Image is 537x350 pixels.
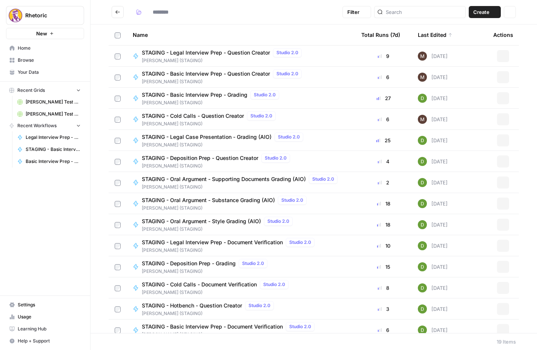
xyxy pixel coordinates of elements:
div: [DATE] [418,178,448,187]
img: 9imwbg9onax47rbj8p24uegffqjq [418,262,427,271]
button: Recent Grids [6,85,84,96]
span: Home [18,45,81,52]
span: Learning Hub [18,326,81,332]
button: Recent Workflows [6,120,84,131]
div: [DATE] [418,136,448,145]
span: Studio 2.0 [267,218,289,225]
span: [PERSON_NAME] (STAGING) [142,310,277,317]
img: Rhetoric Logo [9,9,22,22]
a: STAGING - Oral Argument - Substance Grading (AIO)Studio 2.0[PERSON_NAME] (STAGING) [133,196,349,212]
div: 27 [361,94,406,102]
div: 8 [361,284,406,292]
div: 6 [361,73,406,81]
input: Search [386,8,462,16]
span: STAGING - Oral Argument - Supporting Documents Grading (AIO) [142,175,306,183]
img: 9imwbg9onax47rbj8p24uegffqjq [418,241,427,250]
span: Studio 2.0 [281,197,303,204]
span: [PERSON_NAME] (STAGING) [142,289,292,296]
button: Help + Support [6,335,84,347]
div: [DATE] [418,262,448,271]
a: STAGING - Oral Argument - Supporting Documents Grading (AIO)Studio 2.0[PERSON_NAME] (STAGING) [133,175,349,190]
a: STAGING - Cold Calls - Document VerificationStudio 2.0[PERSON_NAME] (STAGING) [133,280,349,296]
span: [PERSON_NAME] (STAGING) [142,99,282,106]
span: Studio 2.0 [249,302,270,309]
span: Studio 2.0 [276,49,298,56]
a: [PERSON_NAME] Test Workflow - Copilot Example Grid [14,96,84,108]
span: STAGING - Cold Calls - Question Creator [142,112,244,120]
span: New [36,30,47,37]
a: STAGING - Hotbench - Question CreatorStudio 2.0[PERSON_NAME] (STAGING) [133,301,349,317]
img: 7m96hgkn2ytuyzsdcp6mfpkrnuzx [418,73,427,82]
div: Actions [493,24,513,45]
div: 15 [361,263,406,271]
span: [PERSON_NAME] (STAGING) [142,142,306,148]
a: Your Data [6,66,84,78]
span: [PERSON_NAME] Test Workflow - Copilot Example Grid [26,99,81,105]
span: Filter [347,8,359,16]
span: STAGING - Oral Argument - Substance Grading (AIO) [142,196,275,204]
img: 9imwbg9onax47rbj8p24uegffqjq [418,157,427,166]
img: 9imwbg9onax47rbj8p24uegffqjq [418,220,427,229]
span: STAGING - Basic Interview Prep - Grading [142,91,247,99]
div: Total Runs (7d) [361,24,400,45]
span: [PERSON_NAME] (STAGING) [142,57,305,64]
a: STAGING - Deposition Prep - GradingStudio 2.0[PERSON_NAME] (STAGING) [133,259,349,275]
span: Studio 2.0 [289,239,311,246]
a: Basic Interview Prep - Question Creator [14,155,84,167]
div: 2 [361,179,406,186]
span: Studio 2.0 [263,281,285,288]
img: 7m96hgkn2ytuyzsdcp6mfpkrnuzx [418,115,427,124]
a: STAGING - Basic Interview Prep - Document VerificationStudio 2.0[PERSON_NAME] (STAGING) [133,322,349,338]
div: [DATE] [418,304,448,313]
span: Studio 2.0 [265,155,287,161]
span: [PERSON_NAME] (STAGING) [142,205,310,212]
span: Studio 2.0 [242,260,264,267]
a: Home [6,42,84,54]
span: [PERSON_NAME] (STAGING) [142,184,341,190]
span: Settings [18,301,81,308]
button: Workspace: Rhetoric [6,6,84,25]
span: STAGING - Deposition Prep - Grading [142,260,236,267]
span: Studio 2.0 [289,323,311,330]
span: [PERSON_NAME] (STAGING) [142,226,296,233]
img: 9imwbg9onax47rbj8p24uegffqjq [418,283,427,292]
div: 10 [361,242,406,250]
div: [DATE] [418,220,448,229]
div: [DATE] [418,73,448,82]
button: New [6,28,84,39]
a: STAGING - Deposition Prep - Question CreatorStudio 2.0[PERSON_NAME] (STAGING) [133,154,349,169]
span: Studio 2.0 [312,176,334,183]
button: Filter [342,6,371,18]
a: Learning Hub [6,323,84,335]
span: STAGING - Hotbench - Question Creator [142,302,242,309]
span: STAGING - Basic Interview Prep - Question Creator [26,146,81,153]
div: [DATE] [418,283,448,292]
img: 9imwbg9onax47rbj8p24uegffqjq [418,178,427,187]
a: STAGING - Oral Argument - Style Grading (AIO)Studio 2.0[PERSON_NAME] (STAGING) [133,217,349,233]
a: STAGING - Basic Interview Prep - Question Creator [14,143,84,155]
img: 9imwbg9onax47rbj8p24uegffqjq [418,136,427,145]
a: STAGING - Legal Interview Prep - Question CreatorStudio 2.0[PERSON_NAME] (STAGING) [133,48,349,64]
div: 19 Items [497,338,516,345]
span: Studio 2.0 [276,70,298,77]
span: STAGING - Cold Calls - Document Verification [142,281,257,288]
a: STAGING - Legal Interview Prep - Document VerificationStudio 2.0[PERSON_NAME] (STAGING) [133,238,349,254]
span: Studio 2.0 [278,134,300,140]
div: 18 [361,221,406,228]
div: 18 [361,200,406,207]
div: 4 [361,158,406,165]
div: [DATE] [418,157,448,166]
span: Help + Support [18,338,81,344]
div: [DATE] [418,94,448,103]
div: 6 [361,326,406,334]
span: [PERSON_NAME] (STAGING) [142,247,318,254]
span: STAGING - Oral Argument - Style Grading (AIO) [142,218,261,225]
a: Browse [6,54,84,66]
span: Studio 2.0 [250,113,272,119]
div: [DATE] [418,241,448,250]
div: [DATE] [418,52,448,61]
span: STAGING - Deposition Prep - Question Creator [142,154,258,162]
img: 7m96hgkn2ytuyzsdcp6mfpkrnuzx [418,52,427,61]
div: [DATE] [418,115,448,124]
span: Basic Interview Prep - Question Creator [26,158,81,165]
